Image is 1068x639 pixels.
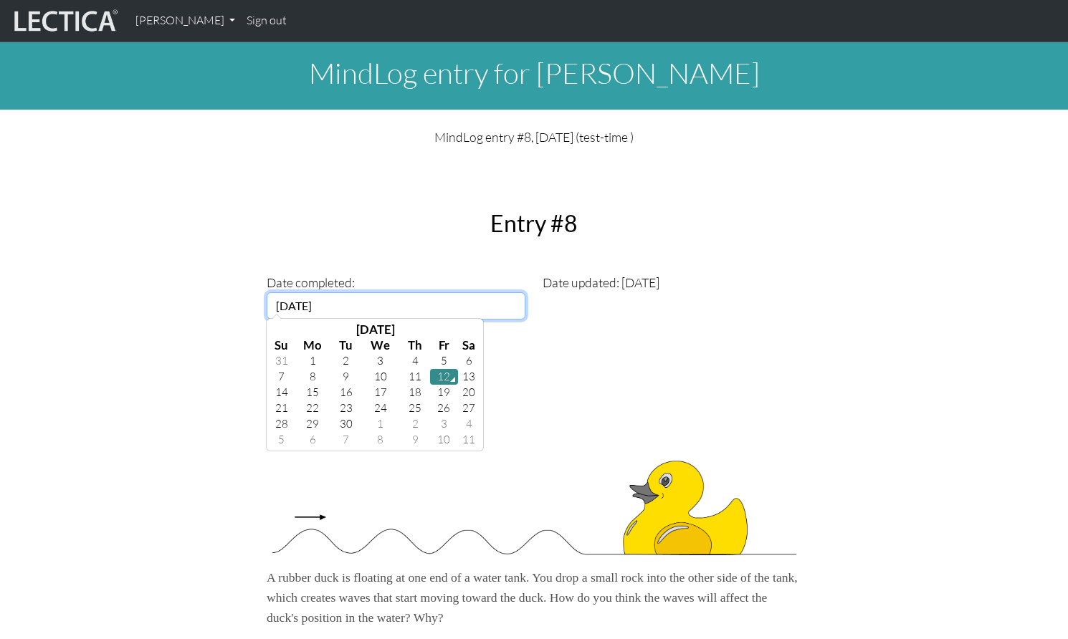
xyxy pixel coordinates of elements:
[267,127,801,147] p: MindLog entry #8, [DATE] (test-time )
[534,272,810,319] div: Date updated: [DATE]
[293,353,331,369] td: 1
[430,337,457,353] th: Fr
[267,456,801,567] img: Ad image
[458,385,481,400] td: 20
[361,337,400,353] th: We
[361,369,400,385] td: 10
[270,369,293,385] td: 7
[400,385,430,400] td: 18
[270,416,293,432] td: 28
[458,400,481,416] td: 27
[361,353,400,369] td: 3
[430,432,457,448] td: 10
[270,432,293,448] td: 5
[332,369,361,385] td: 9
[270,400,293,416] td: 21
[293,369,331,385] td: 8
[458,416,481,432] td: 4
[361,416,400,432] td: 1
[400,416,430,432] td: 2
[270,353,293,369] td: 31
[430,416,457,432] td: 3
[430,369,457,385] td: 12
[458,337,481,353] th: Sa
[400,353,430,369] td: 4
[332,432,361,448] td: 7
[293,337,331,353] th: Mo
[430,385,457,400] td: 19
[458,432,481,448] td: 11
[430,400,457,416] td: 26
[361,432,400,448] td: 8
[130,6,241,36] a: [PERSON_NAME]
[361,400,400,416] td: 24
[293,400,331,416] td: 22
[332,353,361,369] td: 2
[400,337,430,353] th: Th
[267,272,355,292] label: Date completed:
[293,416,331,432] td: 29
[293,322,457,337] th: Select Month
[400,432,430,448] td: 9
[267,425,801,444] h3: Prompt description
[241,6,292,36] a: Sign out
[458,353,481,369] td: 6
[258,210,810,237] h2: Entry #8
[293,432,331,448] td: 6
[361,385,400,400] td: 17
[430,353,457,369] td: 5
[332,416,361,432] td: 30
[11,7,118,34] img: lecticalive
[332,385,361,400] td: 16
[270,337,293,353] th: Su
[332,400,361,416] td: 23
[400,400,430,416] td: 25
[293,385,331,400] td: 15
[267,567,801,628] p: A rubber duck is floating at one end of a water tank. You drop a small rock into the other side o...
[458,369,481,385] td: 13
[267,347,801,366] h3: Prompt name
[332,337,361,353] th: Tu
[270,385,293,400] td: 14
[400,369,430,385] td: 11
[267,378,801,398] p: Science, waves, duck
